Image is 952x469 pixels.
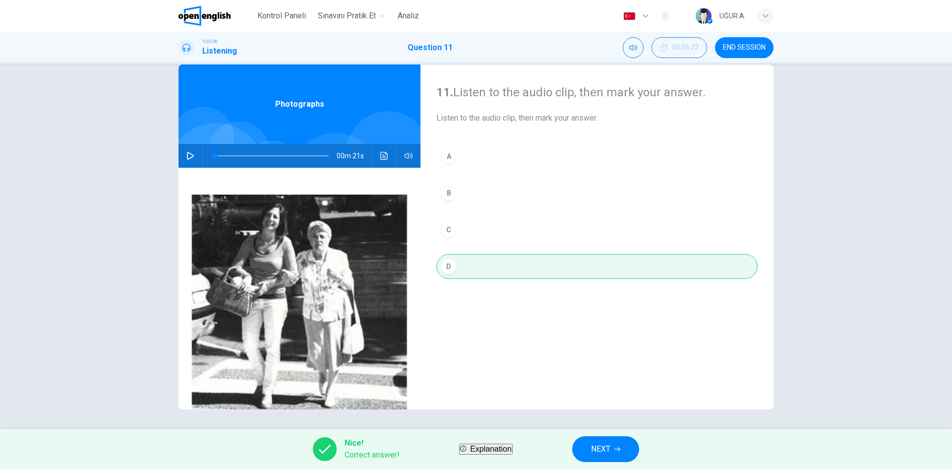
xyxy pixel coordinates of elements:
h4: Listen to the audio clip, then mark your answer. [436,84,758,100]
span: Sınavını Pratik Et [318,10,376,22]
button: Explanation [459,444,513,455]
button: NEXT [572,436,639,462]
span: Explanation [470,445,512,453]
button: Sınavını Pratik Et [314,7,389,25]
span: Analiz [398,10,419,22]
a: OpenEnglish logo [178,6,253,26]
h1: Question 11 [408,42,453,54]
strong: 11. [436,85,453,99]
span: END SESSION [723,44,766,52]
button: 00:05:23 [652,37,707,58]
span: 00:05:23 [672,44,699,52]
span: TOEIC® [202,38,217,45]
img: Photographs [178,168,420,409]
span: Photographs [275,98,324,110]
button: Ses transkripsiyonunu görmek için tıklayın [376,144,392,168]
div: Hide [652,37,707,58]
div: UĞUR A. [719,10,746,22]
img: Profile picture [696,8,712,24]
span: Listen to the audio clip, then mark your answer. [436,112,758,124]
span: Nice! [345,437,400,449]
div: Mute [623,37,644,58]
span: Correct answer! [345,449,400,461]
span: 00m 21s [337,144,372,168]
span: NEXT [591,442,610,456]
span: Kontrol Paneli [257,10,306,22]
img: tr [623,12,636,20]
button: END SESSION [715,37,773,58]
button: Analiz [393,7,424,25]
button: Kontrol Paneli [253,7,310,25]
img: OpenEnglish logo [178,6,231,26]
h1: Listening [202,45,237,57]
